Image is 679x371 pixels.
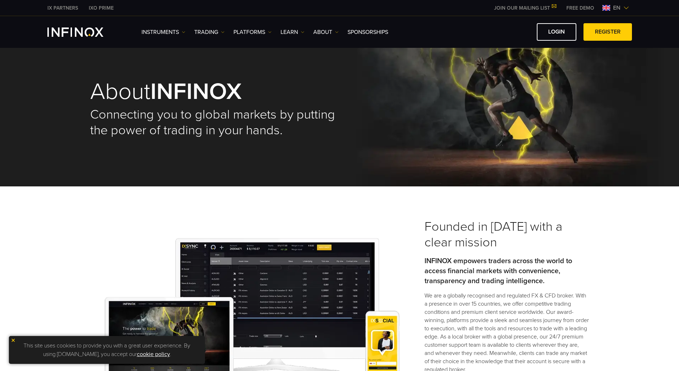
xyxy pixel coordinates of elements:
[233,28,272,36] a: PLATFORMS
[90,107,340,138] h2: Connecting you to global markets by putting the power of trading in your hands.
[194,28,225,36] a: TRADING
[150,77,242,106] strong: INFINOX
[42,4,83,12] a: INFINOX
[12,340,201,360] p: This site uses cookies to provide you with a great user experience. By using [DOMAIN_NAME], you a...
[47,27,120,37] a: INFINOX Logo
[281,28,304,36] a: Learn
[425,256,589,286] p: INFINOX empowers traders across the world to access financial markets with convenience, transpare...
[489,5,561,11] a: JOIN OUR MAILING LIST
[90,80,340,103] h1: About
[610,4,623,12] span: en
[348,28,388,36] a: SPONSORSHIPS
[561,4,600,12] a: INFINOX MENU
[83,4,119,12] a: INFINOX
[11,338,16,343] img: yellow close icon
[583,23,632,41] a: REGISTER
[137,351,170,358] a: cookie policy
[425,219,589,250] h3: Founded in [DATE] with a clear mission
[313,28,339,36] a: ABOUT
[142,28,185,36] a: Instruments
[537,23,576,41] a: LOGIN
